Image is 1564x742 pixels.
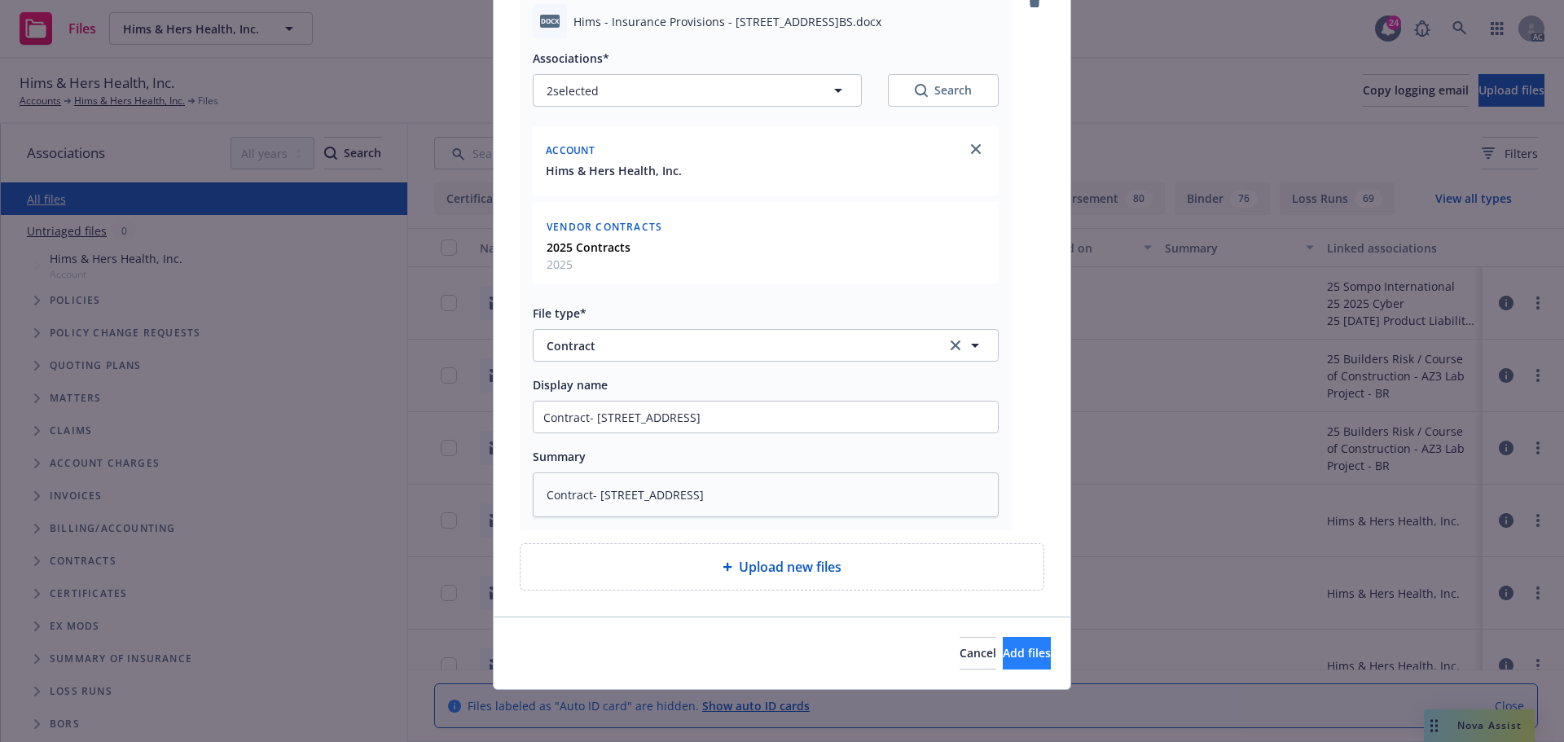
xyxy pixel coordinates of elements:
input: Add display name here... [534,402,998,432]
span: Contract [547,337,924,354]
span: 2 selected [547,82,599,99]
button: Contractclear selection [533,329,999,362]
div: Upload new files [520,543,1044,591]
span: docx [540,15,560,27]
button: 2selected [533,74,862,107]
span: Upload new files [739,557,841,577]
textarea: Contract- [STREET_ADDRESS] [533,472,999,517]
span: Hims - Insurance Provisions - [STREET_ADDRESS]BS.docx [573,13,881,30]
button: Hims & Hers Health, Inc. [546,162,682,179]
span: File type* [533,305,586,321]
svg: Search [915,84,928,97]
span: Display name [533,377,608,393]
span: Account [546,143,595,157]
span: Associations* [533,50,609,66]
button: SearchSearch [888,74,999,107]
strong: 2025 Contracts [547,239,630,255]
button: Add files [1003,637,1051,670]
span: Summary [533,449,586,464]
button: Cancel [960,637,996,670]
div: Search [915,82,972,99]
span: Vendor Contracts [547,220,662,234]
span: Add files [1003,645,1051,661]
span: Cancel [960,645,996,661]
span: 2025 [547,256,630,273]
a: clear selection [946,336,965,355]
a: close [966,139,986,159]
